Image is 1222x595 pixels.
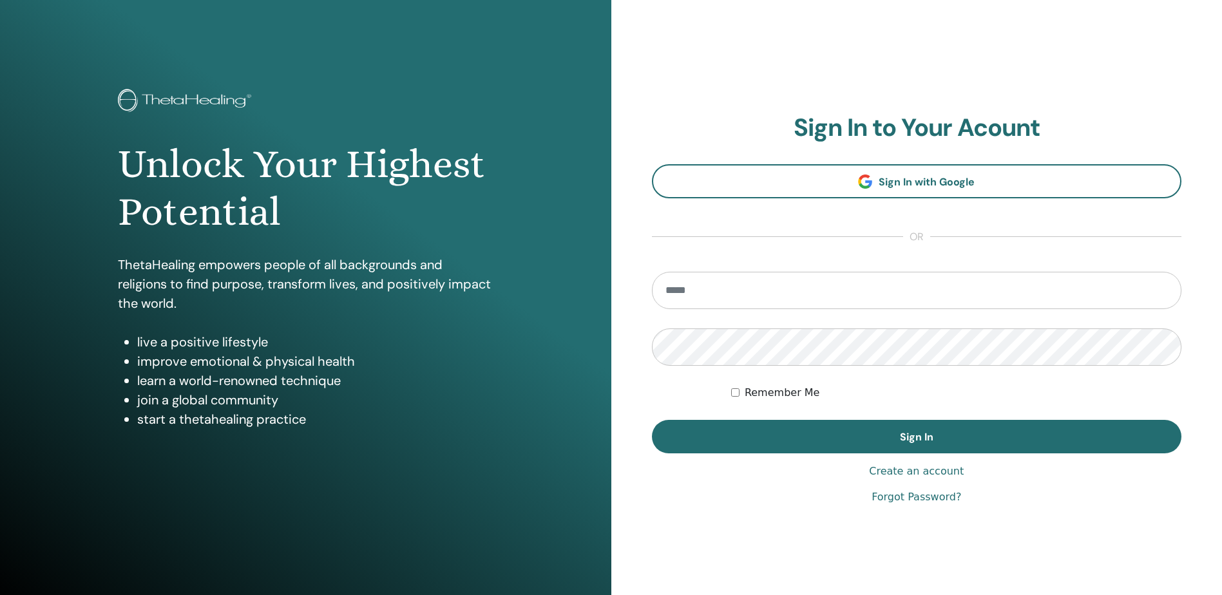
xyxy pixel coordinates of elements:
a: Forgot Password? [872,489,961,505]
div: Keep me authenticated indefinitely or until I manually logout [731,385,1181,401]
span: Sign In with Google [879,175,975,189]
li: join a global community [137,390,493,410]
h1: Unlock Your Highest Potential [118,140,493,236]
li: learn a world-renowned technique [137,371,493,390]
a: Sign In with Google [652,164,1182,198]
p: ThetaHealing empowers people of all backgrounds and religions to find purpose, transform lives, a... [118,255,493,313]
span: Sign In [900,430,933,444]
h2: Sign In to Your Acount [652,113,1182,143]
span: or [903,229,930,245]
button: Sign In [652,420,1182,453]
a: Create an account [869,464,964,479]
li: improve emotional & physical health [137,352,493,371]
label: Remember Me [745,385,820,401]
li: start a thetahealing practice [137,410,493,429]
li: live a positive lifestyle [137,332,493,352]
